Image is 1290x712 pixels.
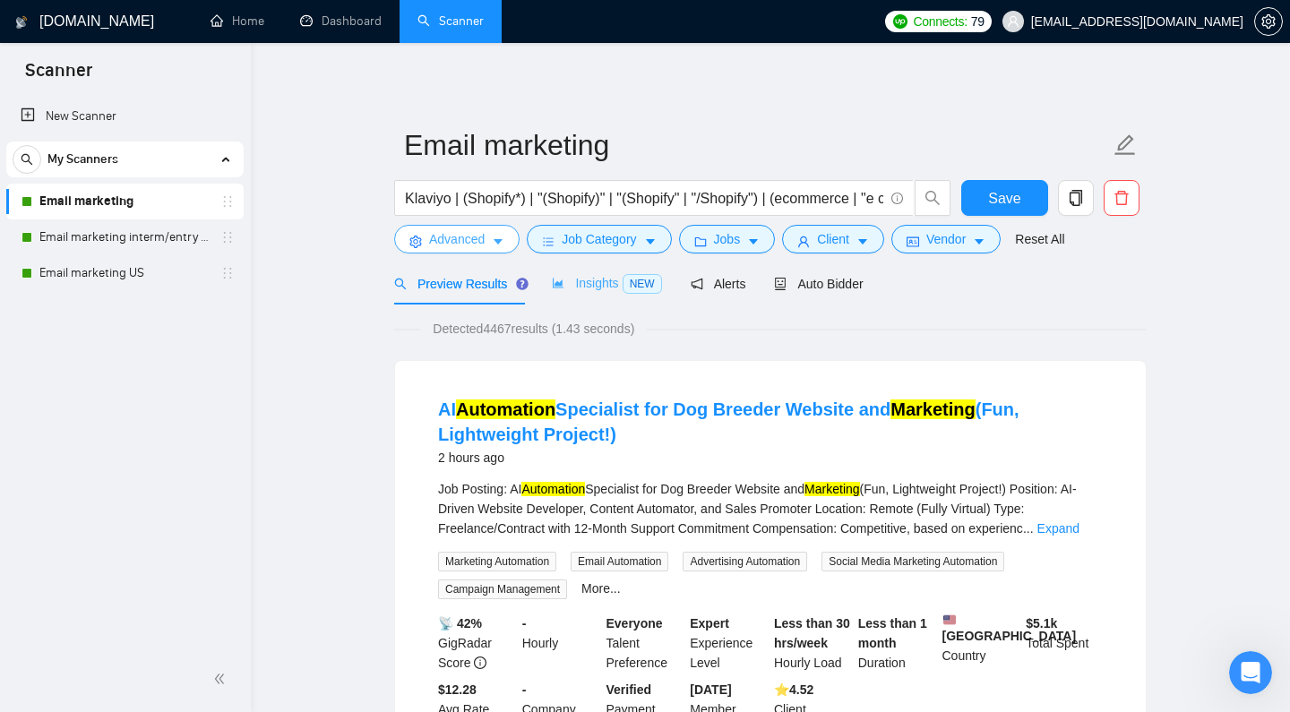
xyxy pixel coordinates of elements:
[474,656,486,669] span: info-circle
[817,229,849,249] span: Client
[522,616,527,631] b: -
[39,219,210,255] a: Email marketing interm/entry level
[522,682,527,697] b: -
[521,482,585,496] mark: Automation
[770,613,855,673] div: Hourly Load
[239,547,358,619] button: Help
[394,278,407,290] span: search
[856,235,869,248] span: caret-down
[1058,180,1094,216] button: copy
[1023,521,1034,536] span: ...
[907,235,919,248] span: idcard
[300,13,382,29] a: dashboardDashboard
[691,278,703,290] span: notification
[80,331,116,350] div: Nazar
[552,277,564,289] span: area-chart
[644,235,657,248] span: caret-down
[13,153,40,166] span: search
[514,276,530,292] div: Tooltip anchor
[988,187,1020,210] span: Save
[891,193,903,204] span: info-circle
[37,313,73,349] img: Profile image for Nazar
[429,229,485,249] span: Advanced
[916,190,950,206] span: search
[47,142,118,177] span: My Scanners
[36,34,64,63] img: logo
[891,225,1001,253] button: idcardVendorcaret-down
[192,29,228,64] img: Profile image for Viktor
[21,99,229,134] a: New Scanner
[961,180,1048,216] button: Save
[926,229,966,249] span: Vendor
[11,57,107,95] span: Scanner
[890,399,975,419] mark: Marketing
[690,682,731,697] b: [DATE]
[821,552,1004,571] span: Social Media Marketing Automation
[913,12,967,31] span: Connects:
[37,287,322,305] div: Recent message
[220,194,235,209] span: holder
[1105,190,1139,206] span: delete
[19,298,340,365] div: Profile image for NazarRate your conversationNazar•1h ago
[774,682,813,697] b: ⭐️ 4.52
[213,670,231,688] span: double-left
[679,225,776,253] button: folderJobscaret-down
[26,502,332,554] div: ✅ How To: Connect your agency to [DOMAIN_NAME]
[6,99,244,134] li: New Scanner
[939,613,1023,673] div: Country
[714,229,741,249] span: Jobs
[774,616,850,650] b: Less than 30 hrs/week
[552,276,661,290] span: Insights
[747,235,760,248] span: caret-down
[438,399,1019,444] a: AIAutomationSpecialist for Dog Breeder Website andMarketing(Fun, Lightweight Project!)
[394,277,523,291] span: Preview Results
[404,123,1110,167] input: Scanner name...
[438,447,1103,468] div: 2 hours ago
[119,547,238,619] button: Messages
[394,225,520,253] button: settingAdvancedcaret-down
[782,225,884,253] button: userClientcaret-down
[1255,14,1282,29] span: setting
[18,271,340,365] div: Recent messageProfile image for NazarRate your conversationNazar•1h ago
[39,592,80,605] span: Home
[1229,651,1272,694] iframe: Intercom live chat
[409,235,422,248] span: setting
[39,184,210,219] a: Email marketing
[13,145,41,174] button: search
[434,613,519,673] div: GigRadar Score
[260,29,296,64] img: Profile image for Nazar
[438,579,567,599] span: Campaign Management
[438,616,482,631] b: 📡 42%
[456,399,555,419] mark: Automation
[690,616,729,631] b: Expert
[220,230,235,244] span: holder
[1022,613,1106,673] div: Total Spent
[18,374,340,442] div: Send us a messageWe typically reply in under a minute
[942,613,1077,643] b: [GEOGRAPHIC_DATA]
[149,592,211,605] span: Messages
[1007,15,1019,28] span: user
[915,180,950,216] button: search
[37,510,300,547] div: ✅ How To: Connect your agency to [DOMAIN_NAME]
[226,29,262,64] img: Profile image for Sofiia
[858,616,927,650] b: Less than 1 month
[973,235,985,248] span: caret-down
[606,616,663,631] b: Everyone
[603,613,687,673] div: Talent Preference
[80,314,226,329] span: Rate your conversation
[971,12,985,31] span: 79
[623,274,662,294] span: NEW
[774,277,863,291] span: Auto Bidder
[686,613,770,673] div: Experience Level
[542,235,555,248] span: bars
[492,235,504,248] span: caret-down
[438,552,556,571] span: Marketing Automation
[571,552,668,571] span: Email Automation
[37,390,299,408] div: Send us a message
[683,552,807,571] span: Advertising Automation
[797,235,810,248] span: user
[1059,190,1093,206] span: copy
[855,613,939,673] div: Duration
[1015,229,1064,249] a: Reset All
[37,468,145,487] span: Search for help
